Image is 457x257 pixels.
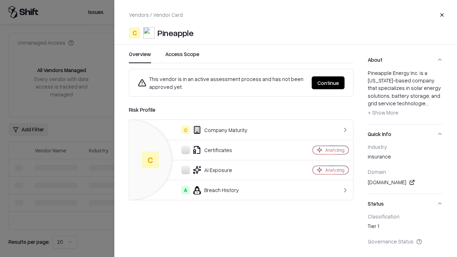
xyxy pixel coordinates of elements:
[165,50,199,63] button: Access Scope
[368,109,398,116] span: + Show More
[135,166,288,174] div: AI Exposure
[325,147,345,153] div: Analyzing
[368,143,443,194] div: Quick Info
[312,76,345,89] button: Continue
[368,213,443,220] div: Classification
[368,194,443,213] button: Status
[368,222,443,232] div: Tier 1
[368,153,443,163] div: insurance
[368,69,443,124] div: About
[368,125,443,143] button: Quick Info
[129,27,140,39] div: C
[368,107,398,119] button: + Show More
[181,186,190,195] div: A
[181,126,190,134] div: C
[135,186,288,195] div: Breach History
[368,69,443,119] div: Pineapple Energy Inc. is a [US_STATE]-based company that specializes in solar energy solutions, b...
[129,11,183,19] p: Vendors / Vendor Card
[135,126,288,134] div: Company Maturity
[142,151,159,168] div: C
[325,167,345,173] div: Analyzing
[368,143,443,150] div: Industry
[138,75,306,91] div: This vendor is in an active assessment process and has not been approved yet.
[135,146,288,154] div: Certificates
[129,50,151,63] button: Overview
[129,105,353,114] div: Risk Profile
[157,27,194,39] div: Pineapple
[143,27,155,39] img: Pineapple
[368,50,443,69] button: About
[368,238,443,245] div: Governance Status
[368,168,443,175] div: Domain
[426,100,429,106] span: ...
[368,178,443,187] div: [DOMAIN_NAME]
